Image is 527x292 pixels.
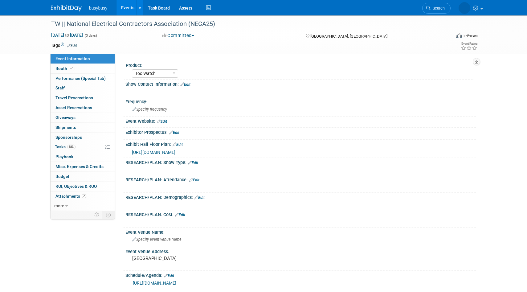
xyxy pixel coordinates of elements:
div: Frequency: [125,97,476,105]
a: Edit [194,195,205,200]
pre: [GEOGRAPHIC_DATA] [132,256,265,261]
span: Attachments [55,194,86,199]
a: Attachments2 [51,191,115,201]
span: Event Information [55,56,90,61]
div: Exhibitor Prospectus: [125,128,476,136]
a: Performance (Special Tab) [51,74,115,83]
span: (3 days) [84,34,97,38]
div: RESEARCH/PLAN: Attendance: [125,175,476,183]
a: Search [422,3,451,14]
span: Staff [55,85,65,90]
a: Giveaways [51,113,115,122]
a: Edit [67,43,77,48]
a: Event Information [51,54,115,64]
span: more [54,203,64,208]
div: Event Format [414,32,478,41]
span: Specify event venue name [132,237,182,242]
span: Giveaways [55,115,76,120]
span: Search [431,6,445,10]
div: Product: [126,61,473,68]
div: Event Rating [461,42,477,45]
div: Event Venue Name: [125,228,476,235]
div: RESEARCH/PLAN: Cost: [125,210,476,218]
div: Event Website: [125,117,476,125]
img: ExhibitDay [51,5,82,11]
span: Shipments [55,125,76,130]
div: Exhibit Hall Floor Plan: [125,140,476,148]
span: [DATE] [DATE] [51,32,83,38]
span: Playbook [55,154,73,159]
img: Format-Inperson.png [456,33,462,38]
div: Event Venue Address: [125,247,476,255]
span: busybusy [89,6,107,10]
a: Playbook [51,152,115,162]
a: Edit [173,142,183,147]
a: Misc. Expenses & Credits [51,162,115,171]
span: [GEOGRAPHIC_DATA], [GEOGRAPHIC_DATA] [310,34,387,39]
span: Travel Reservations [55,95,93,100]
span: to [64,33,70,38]
div: RESEARCH/PLAN: Demographics: [125,193,476,201]
div: Schedule/Agenda: [125,271,476,279]
a: Tasks18% [51,142,115,152]
span: Booth [55,66,74,71]
a: Edit [157,119,167,124]
i: Booth reservation complete [70,67,73,70]
span: Misc. Expenses & Credits [55,164,104,169]
a: [URL][DOMAIN_NAME] [133,281,176,286]
a: more [51,201,115,211]
div: RESEARCH/PLAN: Show Type: [125,158,476,166]
td: Personalize Event Tab Strip [92,211,102,219]
td: Tags [51,42,77,48]
a: Sponsorships [51,133,115,142]
span: Specify frequency [132,107,167,112]
span: Budget [55,174,69,179]
a: ROI, Objectives & ROO [51,182,115,191]
td: Toggle Event Tabs [102,211,115,219]
a: [URL][DOMAIN_NAME] [132,150,175,155]
a: Shipments [51,123,115,132]
span: Performance (Special Tab) [55,76,106,81]
a: Travel Reservations [51,93,115,103]
span: ROI, Objectives & ROO [55,184,97,189]
a: Asset Reservations [51,103,115,113]
a: Edit [189,178,199,182]
a: Edit [188,161,198,165]
span: Asset Reservations [55,105,92,110]
a: Booth [51,64,115,73]
span: 2 [82,194,86,198]
div: TW || National Electrical Contractors Association (NECA25) [49,19,441,30]
span: 18% [67,145,76,149]
a: Edit [175,213,185,217]
span: Sponsorships [55,135,82,140]
button: Committed [160,32,197,39]
a: Edit [169,130,179,135]
a: Edit [180,82,190,87]
div: In-Person [463,33,478,38]
div: Show Contact Information: [125,80,476,88]
a: Budget [51,172,115,181]
span: Tasks [55,144,76,149]
a: Staff [51,83,115,93]
a: Edit [164,273,174,278]
img: Kyle Stokes [459,2,470,14]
